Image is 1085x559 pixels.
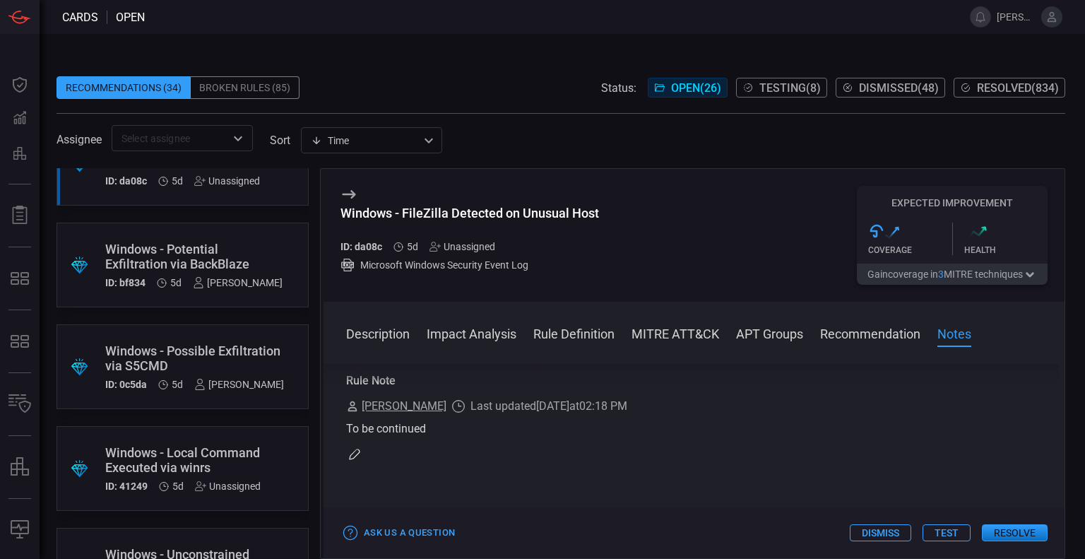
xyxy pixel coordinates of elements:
div: Windows - Possible Exfiltration via S5CMD [105,343,284,373]
button: Dismiss [850,524,911,541]
h5: ID: da08c [105,175,147,187]
span: Sep 14, 2025 5:16 AM [407,241,418,252]
button: Reports [3,199,37,233]
span: Cards [62,11,98,24]
div: Windows - Potential Exfiltration via BackBlaze [105,242,283,271]
input: Select assignee [116,129,225,147]
button: Gaincoverage in3MITRE techniques [857,264,1048,285]
div: [PERSON_NAME] [193,277,283,288]
h5: ID: da08c [340,241,382,252]
button: Recommendation [820,324,920,341]
div: Health [964,245,1048,255]
span: Last updated [DATE] at 02:18 PM [470,398,627,415]
label: sort [270,134,290,147]
button: Ask Us a Question [340,522,458,544]
button: MITRE - Detection Posture [3,324,37,358]
div: Unassigned [194,175,260,187]
span: Sep 14, 2025 5:16 AM [170,277,182,288]
span: Sep 14, 2025 5:16 AM [172,379,183,390]
button: Impact Analysis [427,324,516,341]
div: To be continued [346,420,1042,437]
button: Test [923,524,971,541]
div: [PERSON_NAME] [194,379,284,390]
span: Resolved ( 834 ) [977,81,1059,95]
button: Compliance Monitoring [3,513,37,547]
div: Coverage [868,245,952,255]
button: Preventions [3,136,37,170]
button: Description [346,324,410,341]
span: Assignee [57,133,102,146]
h5: ID: 0c5da [105,379,147,390]
h5: ID: 41249 [105,481,148,492]
h5: Expected Improvement [857,197,1048,208]
span: Testing ( 8 ) [759,81,821,95]
button: Notes [937,324,971,341]
h5: ID: bf834 [105,277,146,288]
span: [PERSON_NAME] [362,398,446,415]
span: Open ( 26 ) [671,81,721,95]
span: [PERSON_NAME].[PERSON_NAME] [997,11,1036,23]
button: Open(26) [648,78,728,98]
span: Sep 14, 2025 5:16 AM [172,175,183,187]
div: Time [311,134,420,148]
button: Open [228,129,248,148]
button: Testing(8) [736,78,827,98]
span: Status: [601,81,636,95]
button: APT Groups [736,324,803,341]
div: Unassigned [429,241,495,252]
span: Sep 14, 2025 5:16 AM [172,481,184,492]
span: 3 [938,269,944,280]
div: Microsoft Windows Security Event Log [340,258,599,272]
span: Dismissed ( 48 ) [859,81,939,95]
div: Unassigned [195,481,261,492]
span: open [116,11,145,24]
div: Broken Rules (85) [191,76,300,99]
button: Resolve [982,524,1048,541]
button: Rule Definition [533,324,615,341]
div: Windows - FileZilla Detected on Unusual Host [340,206,599,220]
button: Dismissed(48) [836,78,945,98]
button: assets [3,450,37,484]
div: Windows - Local Command Executed via winrs [105,445,261,475]
button: MITRE ATT&CK [632,324,719,341]
button: MITRE - Exposures [3,261,37,295]
button: Resolved(834) [954,78,1065,98]
div: Recommendations (34) [57,76,191,99]
button: Detections [3,102,37,136]
button: Inventory [3,387,37,421]
button: Dashboard [3,68,37,102]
